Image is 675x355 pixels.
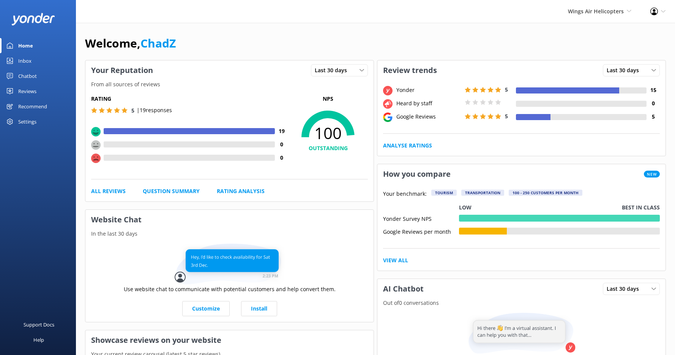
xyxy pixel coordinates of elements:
a: ChadZ [140,35,176,51]
span: 5 [505,113,508,120]
img: assistant... [467,313,577,354]
div: Reviews [18,84,36,99]
div: 100 - 250 customers per month [509,190,582,196]
img: yonder-white-logo.png [11,13,55,25]
div: Settings [18,114,36,129]
span: New [644,171,660,177]
p: Out of 0 conversations [377,299,666,307]
h4: 0 [275,154,288,162]
div: Google Reviews per month [383,228,459,235]
span: 100 [288,124,368,143]
h3: AI Chatbot [377,279,429,299]
a: Install [241,301,277,316]
h4: 5 [647,113,660,121]
h5: Rating [91,95,288,103]
span: Last 30 days [607,285,643,293]
span: Last 30 days [315,66,352,74]
div: Support Docs [24,317,54,332]
p: In the last 30 days [85,230,374,238]
span: Last 30 days [607,66,643,74]
p: Best in class [622,203,660,212]
a: Rating Analysis [217,187,265,195]
div: Heard by staff [394,99,463,108]
p: From all sources of reviews [85,80,374,89]
h3: How you compare [377,164,456,184]
div: Help [33,332,44,347]
div: Transportation [461,190,504,196]
h1: Welcome, [85,34,176,52]
h3: Website Chat [85,210,374,230]
span: Wings Air Helicopters [568,8,624,15]
h4: 0 [647,99,660,108]
span: 5 [131,107,134,114]
div: Google Reviews [394,113,463,121]
p: Low [459,203,472,212]
p: | 19 responses [137,106,172,114]
h4: OUTSTANDING [288,144,368,152]
div: Yonder Survey NPS [383,215,459,222]
div: Home [18,38,33,53]
h4: 19 [275,127,288,135]
h4: 0 [275,140,288,149]
a: Question Summary [143,187,200,195]
p: NPS [288,95,368,103]
div: Yonder [394,86,463,94]
a: View All [383,256,408,265]
p: Use website chat to communicate with potential customers and help convert them. [124,285,336,293]
img: conversation... [175,244,285,285]
a: All Reviews [91,187,126,195]
h3: Showcase reviews on your website [85,330,374,350]
a: Analyse Ratings [383,141,432,150]
div: Inbox [18,53,32,68]
h3: Your Reputation [85,60,159,80]
h3: Review trends [377,60,443,80]
div: Tourism [431,190,457,196]
h4: 15 [647,86,660,94]
p: Your benchmark: [383,190,427,199]
div: Chatbot [18,68,37,84]
span: 5 [505,86,508,93]
a: Customize [182,301,230,316]
div: Recommend [18,99,47,114]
